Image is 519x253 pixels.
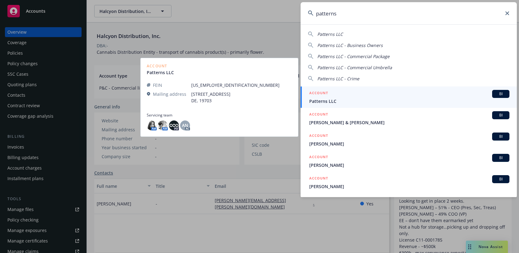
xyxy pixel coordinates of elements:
[317,76,359,82] span: Patterns LLC - Crime
[495,134,507,139] span: BI
[495,112,507,118] span: BI
[309,141,509,147] span: [PERSON_NAME]
[317,65,392,70] span: Patterns LLC - Commercial Umbrella
[301,2,517,24] input: Search...
[309,119,509,126] span: [PERSON_NAME] & [PERSON_NAME]
[301,86,517,108] a: ACCOUNTBIPatterns LLC
[309,98,509,104] span: Patterns LLC
[301,108,517,129] a: ACCOUNTBI[PERSON_NAME] & [PERSON_NAME]
[309,196,323,203] h5: POLICY
[309,111,328,119] h5: ACCOUNT
[309,154,328,161] h5: ACCOUNT
[317,42,383,48] span: Patterns LLC - Business Owners
[301,193,517,220] a: POLICY
[495,91,507,97] span: BI
[495,155,507,161] span: BI
[309,175,328,183] h5: ACCOUNT
[301,150,517,172] a: ACCOUNTBI[PERSON_NAME]
[495,176,507,182] span: BI
[317,53,390,59] span: Patterns LLC - Commercial Package
[301,172,517,193] a: ACCOUNTBI[PERSON_NAME]
[317,31,343,37] span: Patterns LLC
[309,133,328,140] h5: ACCOUNT
[309,90,328,97] h5: ACCOUNT
[309,162,509,168] span: [PERSON_NAME]
[309,183,509,190] span: [PERSON_NAME]
[301,129,517,150] a: ACCOUNTBI[PERSON_NAME]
